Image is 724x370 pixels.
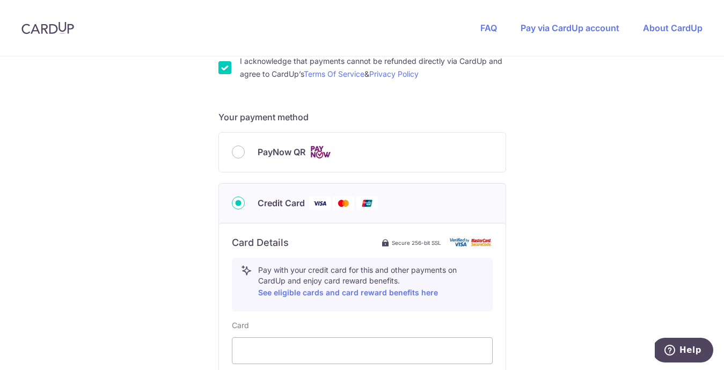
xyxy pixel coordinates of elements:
h6: Card Details [232,236,289,249]
iframe: Opens a widget where you can find more information [655,338,713,365]
img: card secure [450,238,493,247]
h5: Your payment method [218,111,506,124]
label: Card [232,320,249,331]
div: PayNow QR Cards logo [232,146,493,159]
a: Privacy Policy [369,69,419,78]
img: Union Pay [356,197,378,210]
p: Pay with your credit card for this and other payments on CardUp and enjoy card reward benefits. [258,265,484,299]
img: Mastercard [333,197,354,210]
span: Secure 256-bit SSL [392,238,441,247]
span: PayNow QR [258,146,305,158]
a: See eligible cards and card reward benefits here [258,288,438,297]
a: Pay via CardUp account [521,23,619,33]
div: Credit Card Visa Mastercard Union Pay [232,197,493,210]
label: I acknowledge that payments cannot be refunded directly via CardUp and agree to CardUp’s & [240,55,506,81]
a: FAQ [480,23,497,33]
img: CardUp [21,21,74,34]
img: Visa [309,197,331,210]
img: Cards logo [310,146,331,159]
a: Terms Of Service [304,69,364,78]
iframe: Secure card payment input frame [241,344,484,357]
span: Credit Card [258,197,305,209]
a: About CardUp [643,23,703,33]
